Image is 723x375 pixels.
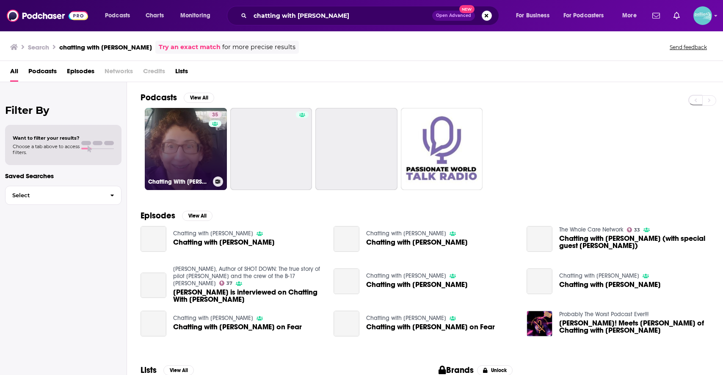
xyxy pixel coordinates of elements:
[180,10,210,22] span: Monitoring
[559,320,709,334] a: Bobby OH! Meets Betsy Wurzel Sloan of Chatting with Betsy
[334,311,359,336] a: Chatting with Betsy on Fear
[140,9,169,22] a: Charts
[366,281,468,288] span: Chatting with [PERSON_NAME]
[634,228,640,232] span: 33
[148,178,210,185] h3: Chatting With [PERSON_NAME]
[366,314,446,322] a: Chatting with Betsy
[59,43,152,51] h3: chatting with [PERSON_NAME]
[173,239,275,246] a: Chatting with Betsy
[436,14,471,18] span: Open Advanced
[141,226,166,252] a: Chatting with Betsy
[5,172,121,180] p: Saved Searches
[173,323,302,331] span: Chatting with [PERSON_NAME] on Fear
[105,10,130,22] span: Podcasts
[527,311,552,336] img: Bobby OH! Meets Betsy Wurzel Sloan of Chatting with Betsy
[5,186,121,205] button: Select
[146,10,164,22] span: Charts
[510,9,560,22] button: open menu
[141,92,214,103] a: PodcastsView All
[563,10,604,22] span: For Podcasters
[141,273,166,298] a: Steve Snyder is interviewed on Chatting With Betsy
[173,265,320,287] a: Steve Snyder, Author of SHOT DOWN: The true story of pilot Howard Snyder and the crew of the B-17...
[143,64,165,82] span: Credits
[334,226,359,252] a: Chatting with Betsy
[141,210,175,221] h2: Episodes
[366,239,468,246] span: Chatting with [PERSON_NAME]
[527,226,552,252] a: Chatting with Betsy (with special guest Betsy Wurzel)
[693,6,712,25] img: User Profile
[693,6,712,25] span: Logged in as JessicaPellien
[67,64,94,82] a: Episodes
[173,239,275,246] span: Chatting with [PERSON_NAME]
[173,289,323,303] a: Steve Snyder is interviewed on Chatting With Betsy
[209,111,221,118] a: 35
[173,314,253,322] a: Chatting with Betsy
[105,64,133,82] span: Networks
[175,64,188,82] a: Lists
[184,93,214,103] button: View All
[5,104,121,116] h2: Filter By
[173,289,323,303] span: [PERSON_NAME] is interviewed on Chatting With [PERSON_NAME]
[559,281,661,288] a: Chatting with Betsy
[334,268,359,294] a: Chatting with Betsy
[173,323,302,331] a: Chatting with Betsy on Fear
[622,10,637,22] span: More
[13,135,80,141] span: Want to filter your results?
[226,281,232,285] span: 37
[182,211,212,221] button: View All
[173,230,253,237] a: Chatting with Betsy
[616,9,647,22] button: open menu
[366,272,446,279] a: Chatting with Betsy
[559,235,709,249] span: Chatting with [PERSON_NAME] (with special guest [PERSON_NAME])
[366,323,495,331] a: Chatting with Betsy on Fear
[559,281,661,288] span: Chatting with [PERSON_NAME]
[13,143,80,155] span: Choose a tab above to access filters.
[159,42,221,52] a: Try an exact match
[559,311,648,318] a: Probably The Worst Podcast Ever!!!
[558,9,616,22] button: open menu
[559,226,624,233] a: The Whole Care Network
[627,227,640,232] a: 33
[649,8,663,23] a: Show notifications dropdown
[28,43,49,51] h3: Search
[250,9,432,22] input: Search podcasts, credits, & more...
[222,42,295,52] span: for more precise results
[6,193,103,198] span: Select
[174,9,221,22] button: open menu
[667,44,709,51] button: Send feedback
[670,8,683,23] a: Show notifications dropdown
[10,64,18,82] a: All
[366,230,446,237] a: Chatting with Betsy
[99,9,141,22] button: open menu
[219,281,233,286] a: 37
[235,6,507,25] div: Search podcasts, credits, & more...
[559,272,639,279] a: Chatting with Betsy
[141,311,166,336] a: Chatting with Betsy on Fear
[28,64,57,82] a: Podcasts
[432,11,475,21] button: Open AdvancedNew
[366,239,468,246] a: Chatting with Betsy
[693,6,712,25] button: Show profile menu
[559,235,709,249] a: Chatting with Betsy (with special guest Betsy Wurzel)
[559,320,709,334] span: [PERSON_NAME]! Meets [PERSON_NAME] of Chatting with [PERSON_NAME]
[141,210,212,221] a: EpisodesView All
[516,10,549,22] span: For Business
[212,111,218,119] span: 35
[527,268,552,294] a: Chatting with Betsy
[366,281,468,288] a: Chatting with Betsy
[141,92,177,103] h2: Podcasts
[7,8,88,24] img: Podchaser - Follow, Share and Rate Podcasts
[366,323,495,331] span: Chatting with [PERSON_NAME] on Fear
[459,5,475,13] span: New
[145,108,227,190] a: 35Chatting With [PERSON_NAME]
